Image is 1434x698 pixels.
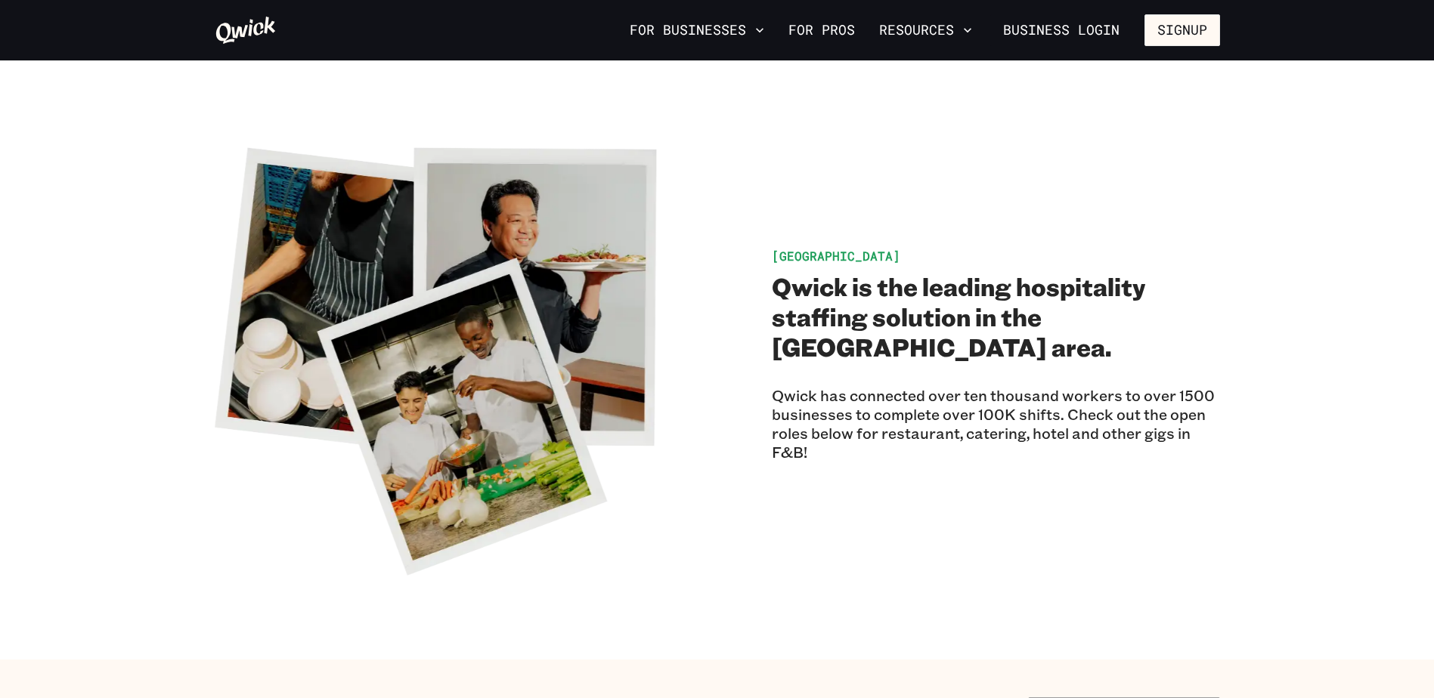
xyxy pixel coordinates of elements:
[1144,14,1220,46] button: Signup
[873,17,978,43] button: Resources
[215,136,663,584] img: A collection of images of people working gigs.
[772,271,1220,362] h2: Qwick is the leading hospitality staffing solution in the [GEOGRAPHIC_DATA] area.
[990,14,1132,46] a: Business Login
[624,17,770,43] button: For Businesses
[782,17,861,43] a: For Pros
[772,386,1220,462] p: Qwick has connected over ten thousand workers to over 1500 businesses to complete over 100K shift...
[772,248,900,264] span: [GEOGRAPHIC_DATA]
